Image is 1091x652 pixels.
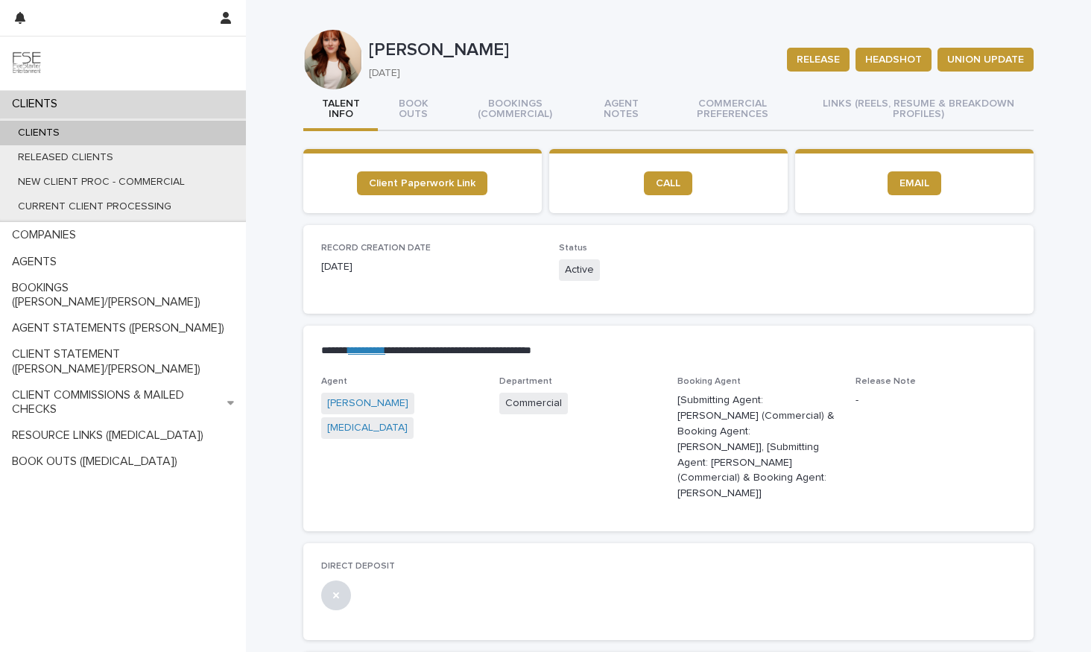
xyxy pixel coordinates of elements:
[321,244,431,253] span: RECORD CREATION DATE
[327,420,408,436] a: [MEDICAL_DATA]
[656,178,680,189] span: CALL
[6,281,246,309] p: BOOKINGS ([PERSON_NAME]/[PERSON_NAME])
[6,321,236,335] p: AGENT STATEMENTS ([PERSON_NAME])
[369,39,775,61] p: [PERSON_NAME]
[369,67,769,80] p: [DATE]
[303,89,378,131] button: TALENT INFO
[856,393,1016,408] p: -
[644,171,692,195] a: CALL
[6,97,69,111] p: CLIENTS
[321,377,347,386] span: Agent
[321,259,541,275] p: [DATE]
[937,48,1034,72] button: UNION UPDATE
[787,48,850,72] button: RELEASE
[6,228,88,242] p: COMPANIES
[888,171,941,195] a: EMAIL
[6,127,72,139] p: CLIENTS
[499,377,552,386] span: Department
[6,200,183,213] p: CURRENT CLIENT PROCESSING
[327,396,408,411] a: [PERSON_NAME]
[677,393,838,501] p: [Submitting Agent: [PERSON_NAME] (Commercial) & Booking Agent: [PERSON_NAME]], [Submitting Agent:...
[797,52,840,67] span: RELEASE
[947,52,1024,67] span: UNION UPDATE
[369,178,475,189] span: Client Paperwork Link
[559,244,587,253] span: Status
[321,562,395,571] span: DIRECT DEPOSIT
[449,89,581,131] button: BOOKINGS (COMMERCIAL)
[499,393,568,414] span: Commercial
[581,89,662,131] button: AGENT NOTES
[856,377,916,386] span: Release Note
[6,151,125,164] p: RELEASED CLIENTS
[6,388,227,417] p: CLIENT COMMISSIONS & MAILED CHECKS
[6,176,197,189] p: NEW CLIENT PROC - COMMERCIAL
[803,89,1034,131] button: LINKS (REELS, RESUME & BREAKDOWN PROFILES)
[899,178,929,189] span: EMAIL
[677,377,741,386] span: Booking Agent
[357,171,487,195] a: Client Paperwork Link
[6,255,69,269] p: AGENTS
[6,428,215,443] p: RESOURCE LINKS ([MEDICAL_DATA])
[6,347,246,376] p: CLIENT STATEMENT ([PERSON_NAME]/[PERSON_NAME])
[378,89,449,131] button: BOOK OUTS
[559,259,600,281] span: Active
[6,455,189,469] p: BOOK OUTS ([MEDICAL_DATA])
[12,48,42,78] img: 9JgRvJ3ETPGCJDhvPVA5
[662,89,803,131] button: COMMERCIAL PREFERENCES
[865,52,922,67] span: HEADSHOT
[856,48,932,72] button: HEADSHOT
